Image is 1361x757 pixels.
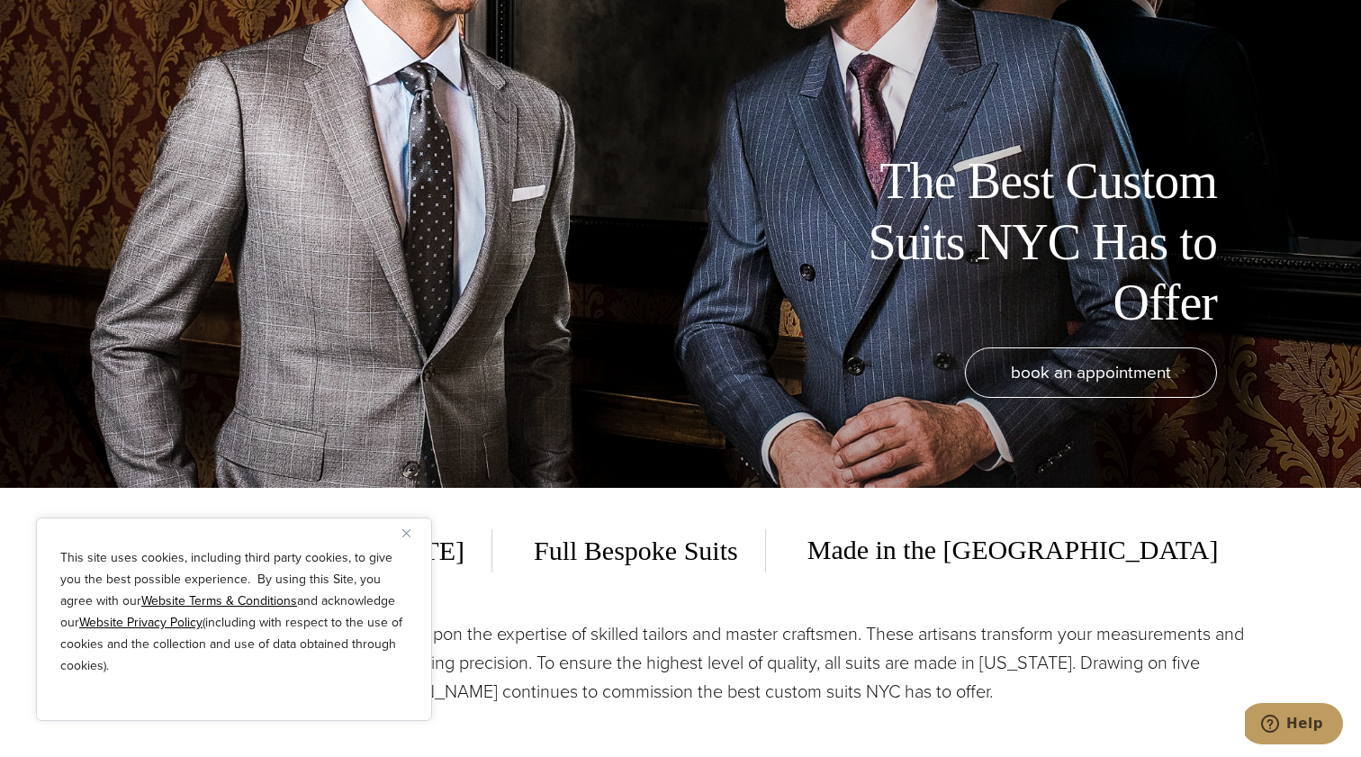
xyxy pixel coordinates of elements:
[402,529,410,537] img: Close
[141,591,297,610] a: Website Terms & Conditions
[965,347,1217,398] a: book an appointment
[79,613,203,632] a: Website Privacy Policy
[1011,359,1171,385] span: book an appointment
[507,529,766,572] span: Full Bespoke Suits
[113,619,1248,706] p: [PERSON_NAME] unparalleled fit is built upon the expertise of skilled tailors and master craftsme...
[780,528,1219,572] span: Made in the [GEOGRAPHIC_DATA]
[60,547,408,677] p: This site uses cookies, including third party cookies, to give you the best possible experience. ...
[402,522,424,544] button: Close
[1245,703,1343,748] iframe: Opens a widget where you can chat to one of our agents
[812,151,1217,333] h1: The Best Custom Suits NYC Has to Offer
